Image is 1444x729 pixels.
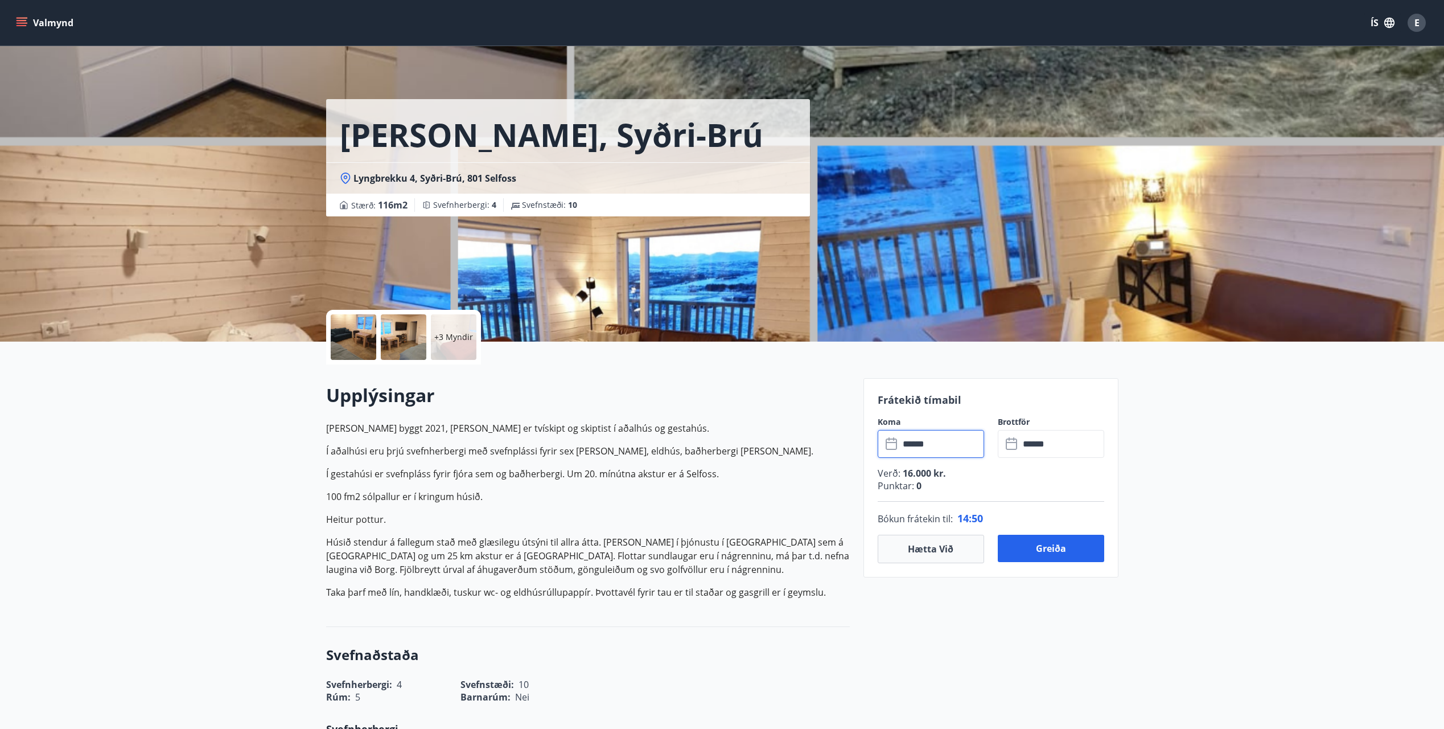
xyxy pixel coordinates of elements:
p: Í gestahúsi er svefnpláss fyrir fjóra sem og baðherbergi. Um 20. mínútna akstur er á Selfoss. [326,467,850,481]
span: Lyngbrekku 4, Syðri-Brú, 801 Selfoss [353,172,516,185]
p: Punktar : [878,480,1104,492]
p: Húsið stendur á fallegum stað með glæsilegu útsýni til allra átta. [PERSON_NAME] í þjónustu í [GE... [326,535,850,576]
p: Í aðalhúsi eru þrjú svefnherbergi með svefnplássi fyrir sex [PERSON_NAME], eldhús, baðherbergi [P... [326,444,850,458]
p: Verð : [878,467,1104,480]
button: E [1403,9,1430,36]
span: Bókun frátekin til : [878,512,953,526]
button: menu [14,13,78,33]
span: 14 : [957,511,972,525]
p: Frátekið tímabil [878,392,1104,407]
span: Svefnherbergi : [433,199,496,211]
span: Nei [515,691,529,703]
h2: Upplýsingar [326,383,850,408]
span: 4 [492,199,496,210]
button: Hætta við [878,535,984,563]
span: 5 [355,691,360,703]
span: Barnarúm : [460,691,511,703]
span: Stærð : [351,198,408,212]
p: Taka þarf með lín, handklæði, tuskur wc- og eldhúsrúllupappír. Þvottavél fyrir tau er til staðar ... [326,585,850,599]
h3: Svefnaðstaða [326,645,850,665]
span: 10 [568,199,577,210]
p: Heitur pottur. [326,513,850,526]
span: Rúm : [326,691,351,703]
p: +3 Myndir [434,331,473,343]
p: [PERSON_NAME] byggt 2021, [PERSON_NAME] er tvískipt og skiptist í aðalhús og gestahús. [326,421,850,435]
span: 0 [914,480,921,492]
h1: [PERSON_NAME], Syðri-Brú [340,113,763,156]
span: E [1414,17,1420,29]
button: Greiða [998,535,1104,562]
span: 16.000 kr. [900,467,946,480]
span: 116 m2 [378,199,408,211]
button: ÍS [1364,13,1401,33]
span: Svefnstæði : [522,199,577,211]
span: 50 [972,511,983,525]
label: Brottför [998,416,1104,428]
p: 100 fm2 sólpallur er í kringum húsið. [326,490,850,503]
label: Koma [878,416,984,428]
